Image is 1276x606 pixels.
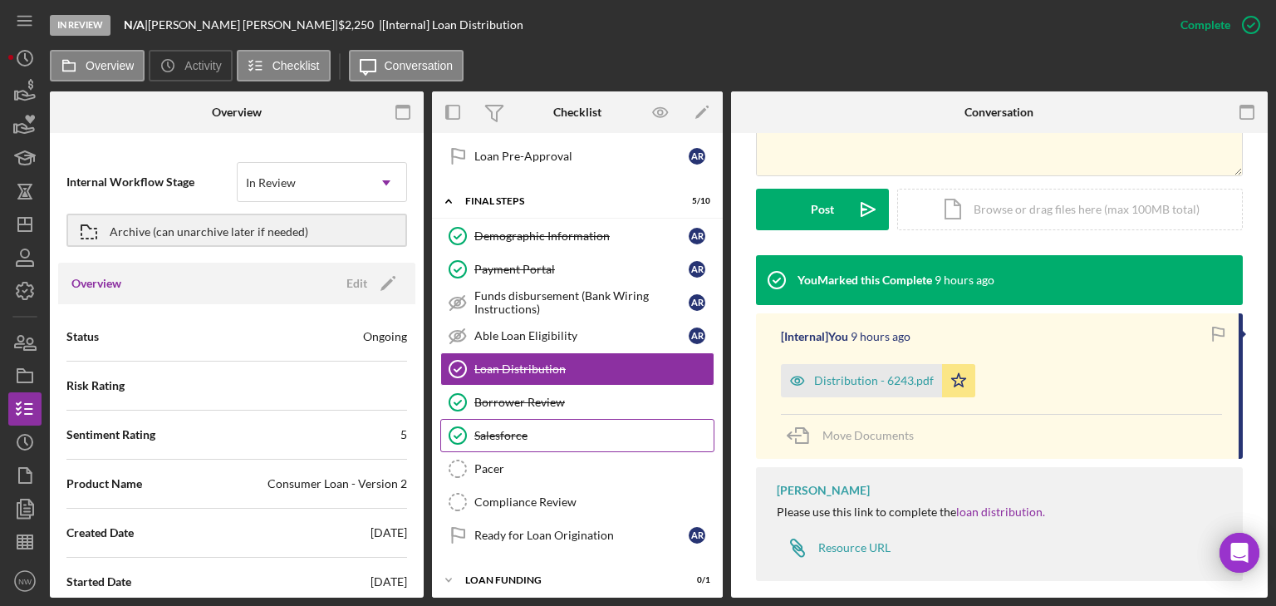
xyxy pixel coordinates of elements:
div: 5 [400,426,407,443]
button: Edit [336,271,402,296]
span: Move Documents [822,428,914,442]
div: Overview [212,106,262,119]
div: [PERSON_NAME] [777,484,870,497]
div: A R [689,527,705,544]
span: Internal Workflow Stage [66,174,237,190]
div: In Review [246,176,296,190]
span: $2,250 [338,17,374,32]
div: Conversation [964,106,1033,119]
text: NW [18,577,32,586]
div: Loan Pre-Approval [474,150,689,163]
div: | [124,18,148,32]
div: In Review [50,15,110,36]
div: FINAL STEPS [465,196,669,206]
div: Able Loan Eligibility [474,329,689,342]
div: | [Internal] Loan Distribution [379,18,523,32]
button: Move Documents [781,415,930,456]
div: Payment Portal [474,263,689,276]
b: N/A [124,17,145,32]
div: A R [689,228,705,244]
div: Consumer Loan - Version 2 [267,475,407,492]
a: Pacer [440,452,714,485]
div: [Internal] You [781,330,848,343]
button: NW [8,564,42,598]
a: Resource URL [777,531,891,564]
div: Open Intercom Messenger [1220,533,1259,573]
div: [DATE] [371,525,407,541]
a: loan distribution. [956,505,1045,519]
button: Post [756,189,889,230]
button: Activity [149,50,232,81]
span: Sentiment Rating [66,426,155,443]
span: Product Name [66,475,142,492]
div: Loan Distribution [474,362,714,376]
div: A R [689,328,705,344]
a: Loan Pre-ApprovalAR [440,140,714,173]
div: Salesforce [474,429,714,442]
span: Started Date [66,574,131,590]
h3: Overview [71,275,121,292]
div: Funds disbursement (Bank Wiring Instructions) [474,289,689,316]
div: Post [811,189,834,230]
div: Distribution - 6243.pdf [814,374,934,387]
a: Borrower Review [440,386,714,419]
div: Ongoing [363,328,407,345]
div: Loan Funding [465,575,669,585]
div: Checklist [553,106,601,119]
span: Status [66,328,99,345]
a: Loan Distribution [440,352,714,386]
button: Archive (can unarchive later if needed) [66,214,407,247]
div: Demographic Information [474,229,689,243]
button: Distribution - 6243.pdf [781,364,975,397]
div: Compliance Review [474,495,714,509]
div: A R [689,148,705,165]
a: Able Loan EligibilityAR [440,319,714,352]
div: A R [689,261,705,278]
div: Edit [346,271,367,296]
div: You Marked this Complete [797,273,932,287]
a: Ready for Loan OriginationAR [440,519,714,552]
div: Borrower Review [474,396,714,409]
div: [PERSON_NAME] [PERSON_NAME] | [148,18,338,32]
label: Overview [86,59,134,72]
div: Ready for Loan Origination [474,529,689,542]
time: 2025-09-12 05:46 [935,273,994,287]
label: Activity [184,59,221,72]
div: 0 / 1 [680,575,710,585]
time: 2025-09-12 05:46 [851,330,910,343]
div: Archive (can unarchive later if needed) [110,215,308,245]
a: Funds disbursement (Bank Wiring Instructions)AR [440,286,714,319]
div: Resource URL [818,541,891,554]
button: Complete [1164,8,1268,42]
a: Salesforce [440,419,714,452]
div: Pacer [474,462,714,475]
label: Checklist [272,59,320,72]
div: [DATE] [371,574,407,590]
button: Checklist [237,50,331,81]
a: Compliance Review [440,485,714,519]
a: Demographic InformationAR [440,219,714,253]
div: Complete [1180,8,1230,42]
span: Risk Rating [66,377,125,394]
label: Conversation [385,59,454,72]
button: Overview [50,50,145,81]
div: A R [689,294,705,311]
a: Payment PortalAR [440,253,714,286]
div: Please use this link to complete the [777,505,1045,519]
button: Conversation [349,50,464,81]
span: Created Date [66,525,134,541]
div: 5 / 10 [680,196,710,206]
